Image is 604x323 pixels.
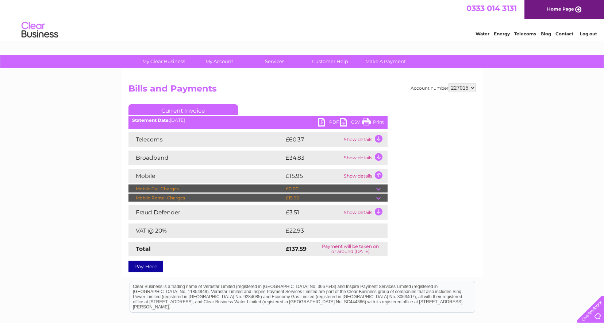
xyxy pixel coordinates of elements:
a: My Clear Business [134,55,194,68]
a: Telecoms [514,31,536,36]
td: Mobile [128,169,284,183]
td: Mobile Call Charges [128,184,284,193]
div: Account number [411,83,476,92]
td: £34.83 [284,151,342,165]
td: Show details [342,169,388,183]
td: Payment will be taken on or around [DATE] [313,242,387,256]
a: My Account [189,55,249,68]
td: Mobile Rental Charges [128,194,284,202]
strong: £137.59 [286,245,307,252]
td: £15.95 [284,194,376,202]
td: Show details [342,132,388,147]
td: Telecoms [128,132,284,147]
td: Broadband [128,151,284,165]
a: Customer Help [300,55,360,68]
td: £22.93 [284,223,373,238]
b: Statement Date: [132,117,170,123]
a: Current Invoice [128,104,238,115]
a: PDF [318,118,340,128]
a: Make A Payment [355,55,416,68]
td: £60.37 [284,132,342,147]
td: Show details [342,151,388,165]
td: £3.51 [284,205,342,220]
a: Blog [540,31,551,36]
td: VAT @ 20% [128,223,284,238]
img: logo.png [21,19,58,41]
td: Fraud Defender [128,205,284,220]
a: Contact [555,31,573,36]
a: CSV [340,118,362,128]
td: £0.00 [284,184,376,193]
a: Print [362,118,384,128]
a: Services [245,55,305,68]
h2: Bills and Payments [128,83,476,97]
a: Energy [494,31,510,36]
div: [DATE] [128,118,388,123]
div: Clear Business is a trading name of Verastar Limited (registered in [GEOGRAPHIC_DATA] No. 3667643... [130,4,475,35]
strong: Total [136,245,151,252]
a: Water [476,31,489,36]
td: £15.95 [284,169,342,183]
a: Log out [580,31,597,36]
a: Pay Here [128,261,163,272]
td: Show details [342,205,388,220]
a: 0333 014 3131 [466,4,517,13]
